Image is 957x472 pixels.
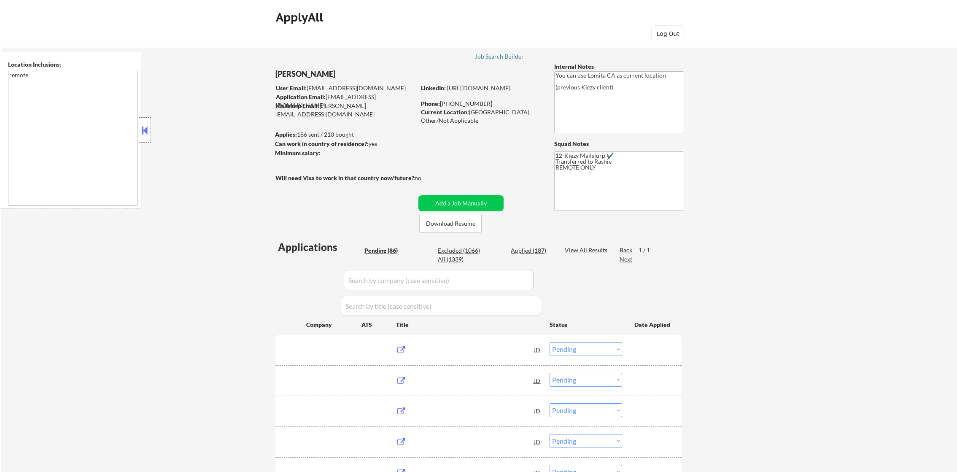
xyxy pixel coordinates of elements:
[8,60,138,69] div: Location Inclusions:
[415,174,439,182] div: no
[639,246,658,254] div: 1 / 1
[421,84,446,92] strong: LinkedIn:
[361,321,396,329] div: ATS
[421,108,469,116] strong: Current Location:
[276,84,307,92] strong: User Email:
[533,403,542,418] div: JD
[421,100,440,107] strong: Phone:
[533,342,542,357] div: JD
[275,102,415,118] div: [PERSON_NAME][EMAIL_ADDRESS][DOMAIN_NAME]
[364,246,407,255] div: Pending (86)
[275,140,369,147] strong: Can work in country of residence?:
[278,242,361,252] div: Applications
[533,373,542,388] div: JD
[276,10,326,24] div: ApplyAll
[421,100,540,108] div: [PHONE_NUMBER]
[511,246,553,255] div: Applied (187)
[276,84,415,92] div: [EMAIL_ADDRESS][DOMAIN_NAME]
[396,321,542,329] div: Title
[634,321,671,329] div: Date Applied
[554,140,684,148] div: Squad Notes
[275,130,415,139] div: 186 sent / 210 bought
[341,296,541,316] input: Search by title (case sensitive)
[275,69,449,79] div: [PERSON_NAME]
[275,102,319,109] strong: Mailslurp Email:
[275,140,413,148] div: yes
[565,246,610,254] div: View All Results
[438,246,480,255] div: Excluded (1066)
[447,84,510,92] a: [URL][DOMAIN_NAME]
[419,214,482,233] button: Download Resume
[533,434,542,449] div: JD
[421,108,540,124] div: [GEOGRAPHIC_DATA], Other/Not Applicable
[418,195,504,211] button: Add a Job Manually
[620,255,633,264] div: Next
[306,321,361,329] div: Company
[276,93,326,100] strong: Application Email:
[620,246,633,254] div: Back
[438,255,480,264] div: All (1339)
[554,62,684,71] div: Internal Notes
[475,53,524,62] a: Job Search Builder
[276,93,415,109] div: [EMAIL_ADDRESS][DOMAIN_NAME]
[344,270,534,290] input: Search by company (case sensitive)
[651,25,685,42] button: Log Out
[275,131,297,138] strong: Applies:
[275,149,321,156] strong: Minimum salary:
[275,174,416,181] strong: Will need Visa to work in that country now/future?:
[550,317,622,332] div: Status
[475,54,524,59] div: Job Search Builder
